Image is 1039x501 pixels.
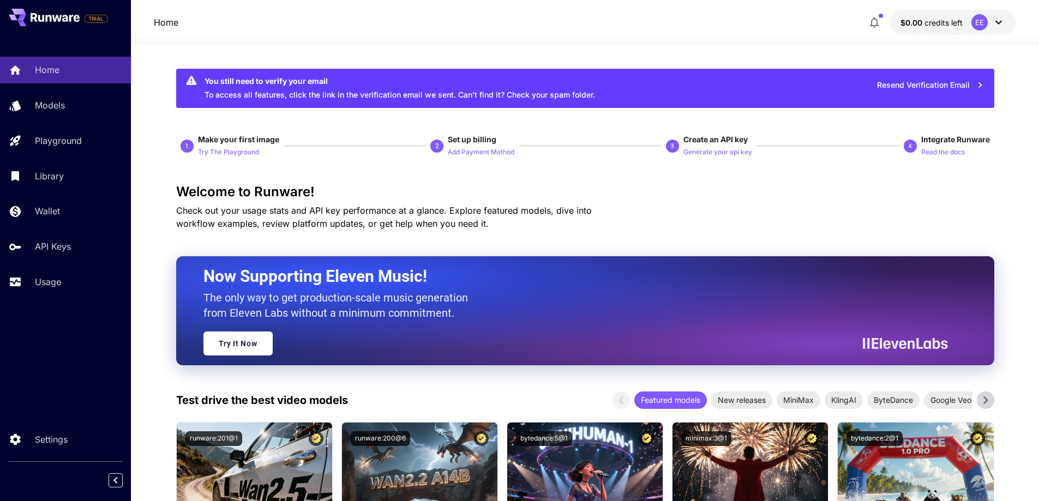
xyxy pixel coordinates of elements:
button: Certified Model – Vetted for best performance and includes a commercial license. [804,431,819,446]
span: Make your first image [198,135,279,144]
div: EE [971,14,988,31]
button: Resend Verification Email [871,74,990,96]
p: 3 [670,141,674,151]
div: ByteDance [867,391,920,409]
p: Generate your api key [683,147,752,158]
button: Generate your api key [683,145,752,158]
p: 1 [185,141,189,151]
button: $0.00EE [890,10,1016,35]
div: New releases [711,391,772,409]
span: Check out your usage stats and API key performance at a glance. Explore featured models, dive int... [176,205,592,229]
p: Try The Playground [198,147,259,158]
button: Certified Model – Vetted for best performance and includes a commercial license. [474,431,489,446]
span: Add your payment card to enable full platform functionality. [84,12,108,25]
button: Try The Playground [198,145,259,158]
span: $0.00 [900,18,924,27]
p: Settings [35,433,68,446]
span: KlingAI [825,394,863,406]
span: ByteDance [867,394,920,406]
p: Read the docs [921,147,965,158]
p: Usage [35,275,61,288]
iframe: Chat Widget [984,449,1039,501]
div: KlingAI [825,391,863,409]
span: MiniMax [777,394,820,406]
p: Wallet [35,204,60,218]
p: 2 [435,141,439,151]
p: Test drive the best video models [176,392,348,408]
button: Add Payment Method [448,145,514,158]
p: Models [35,99,65,112]
p: API Keys [35,240,71,253]
h3: Welcome to Runware! [176,184,994,200]
span: Integrate Runware [921,135,990,144]
span: Google Veo [924,394,978,406]
div: Google Veo [924,391,978,409]
div: MiniMax [777,391,820,409]
span: Create an API key [683,135,748,144]
p: Playground [35,134,82,147]
button: Certified Model – Vetted for best performance and includes a commercial license. [309,431,323,446]
button: Read the docs [921,145,965,158]
h2: Now Supporting Eleven Music! [203,266,940,287]
button: minimax:3@1 [681,431,731,446]
div: Featured models [634,391,707,409]
p: The only way to get production-scale music generation from Eleven Labs without a minimum commitment. [203,290,476,321]
div: You still need to verify your email [205,75,595,87]
div: To access all features, click the link in the verification email we sent. Can’t find it? Check yo... [205,72,595,105]
p: Add Payment Method [448,147,514,158]
span: TRIAL [85,15,107,23]
button: bytedance:2@1 [846,431,903,446]
button: runware:200@6 [351,431,410,446]
span: Featured models [634,394,707,406]
button: Certified Model – Vetted for best performance and includes a commercial license. [639,431,654,446]
p: Library [35,170,64,183]
button: runware:201@1 [185,431,242,446]
span: Set up billing [448,135,496,144]
a: Home [154,16,178,29]
nav: breadcrumb [154,16,178,29]
button: Collapse sidebar [109,473,123,487]
a: Try It Now [203,331,273,355]
button: Certified Model – Vetted for best performance and includes a commercial license. [970,431,985,446]
p: Home [35,63,59,76]
div: Collapse sidebar [117,470,131,490]
p: 4 [908,141,912,151]
button: bytedance:5@1 [516,431,572,446]
span: credits left [924,18,963,27]
span: New releases [711,394,772,406]
div: $0.00 [900,17,963,28]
